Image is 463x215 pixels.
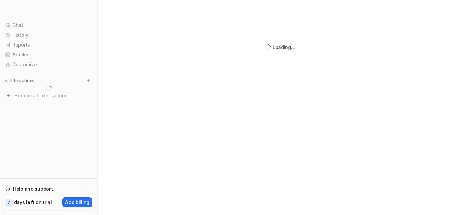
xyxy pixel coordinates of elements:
p: 7 [7,200,10,206]
a: Explore all integrations [3,91,95,101]
a: Articles [3,50,95,59]
a: History [3,30,95,40]
div: Loading... [273,43,295,51]
img: menu_add.svg [86,78,91,83]
button: Integrations [3,77,36,84]
a: Help and support [3,184,95,194]
img: explore all integrations [5,92,12,99]
p: days left on trial [14,199,52,206]
span: Explore all integrations [14,90,92,101]
p: Add billing [65,199,89,206]
a: Reports [3,40,95,50]
img: expand menu [4,78,9,83]
a: Chat [3,20,95,30]
button: Add billing [62,197,92,207]
p: Integrations [10,78,34,84]
a: Customize [3,60,95,69]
